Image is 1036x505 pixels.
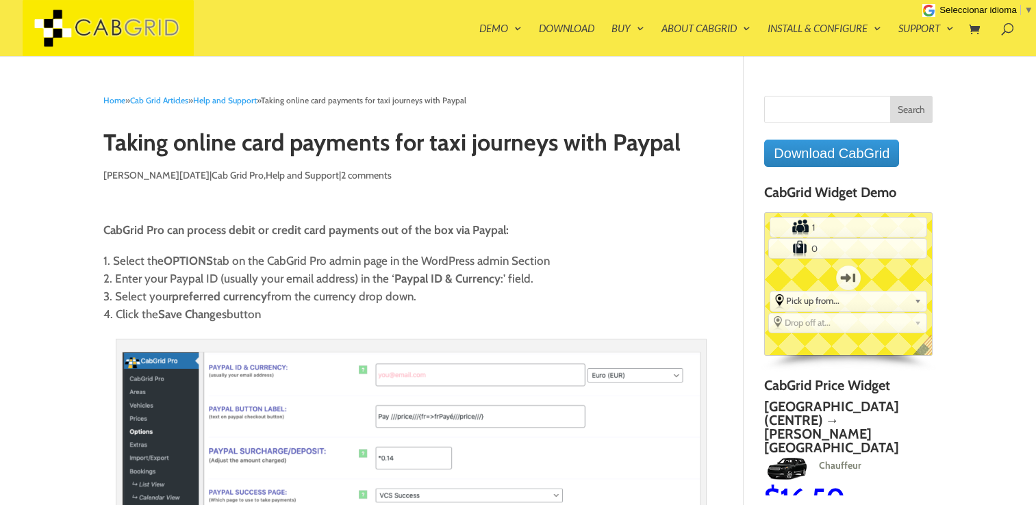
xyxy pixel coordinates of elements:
[898,23,954,56] a: Support
[764,140,899,167] a: Download CabGrid
[212,169,264,181] a: Cab Grid Pro
[172,289,267,303] strong: preferred currency
[341,169,392,181] a: 2 comments
[771,218,810,236] label: Number of Passengers
[939,5,1033,15] a: Seleccionar idioma​
[103,223,509,237] strong: CabGrid Pro can process debit or credit card payments out of the box via Paypal:
[764,378,932,400] h4: CabGrid Price Widget
[769,313,926,331] div: Select the place the destination address is within
[103,95,466,105] span: » » »
[890,96,933,123] input: Search
[103,169,210,181] span: [PERSON_NAME][DATE]
[809,218,887,235] input: Number of Passengers
[809,239,887,257] input: Number of Suitcases
[23,19,194,34] a: CabGrid Taxi Plugin
[266,169,339,181] a: Help and Support
[913,335,942,365] span: English
[394,272,501,285] strong: Paypal ID & Currency
[768,23,881,56] a: Install & Configure
[785,317,909,328] span: Drop off at...
[939,5,1017,15] span: Seleccionar idioma
[103,305,719,323] li: Click the button
[103,287,719,305] li: Select your from the currency drop down.
[261,95,466,105] span: Taking online card payments for taxi journeys with Paypal
[824,259,872,296] label: One-way
[931,430,976,452] img: Chauffeur
[164,254,213,268] strong: OPTIONS
[103,95,125,105] a: Home
[130,95,188,105] a: Cab Grid Articles
[1020,5,1021,15] span: ​
[786,295,909,306] span: Pick up from...
[158,307,227,321] strong: Save Changes
[770,239,809,257] label: Number of Suitcases
[810,459,859,471] span: Chauffeur
[611,23,644,56] a: Buy
[762,458,808,480] img: Chauffeur
[539,23,594,56] a: Download
[764,185,932,207] h4: CabGrid Widget Demo
[103,270,719,287] li: Enter your Paypal ID (usually your email address) in the ‘ :’ field.
[103,252,719,270] li: Select the tab on the CabGrid Pro admin page in the WordPress admin Section
[103,130,719,162] h1: Taking online card payments for taxi journeys with Paypal
[770,292,926,309] div: Select the place the starting address falls within
[479,23,522,56] a: Demo
[762,400,930,454] h2: [GEOGRAPHIC_DATA] (Centre) → [PERSON_NAME][GEOGRAPHIC_DATA]
[1024,5,1033,15] span: ▼
[661,23,750,56] a: About CabGrid
[193,95,257,105] a: Help and Support
[103,166,719,196] p: | , |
